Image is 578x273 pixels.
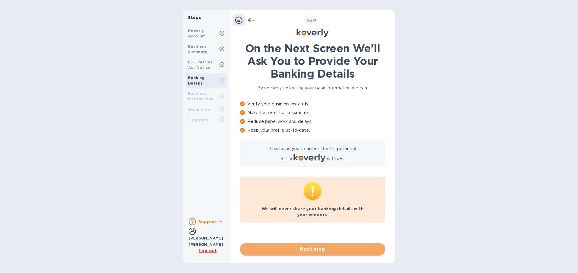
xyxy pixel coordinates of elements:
[281,154,345,162] p: of the platform.
[189,236,223,247] b: [PERSON_NAME] [PERSON_NAME]
[188,118,209,122] b: Signature
[188,60,213,70] b: U.S. Patriot Act Notice
[240,118,385,125] p: Reduce paperwork and delays.
[240,110,385,116] p: Make faster risk assessments.
[240,42,385,80] h1: On the Next Screen We'll Ask You to Provide Your Banking Details
[245,206,380,218] p: We will never share your banking details with your vendors.
[188,107,210,112] b: Ownership
[188,91,213,101] b: Business Information
[307,18,309,23] span: 4
[188,15,201,20] b: Steps
[198,219,217,224] b: Support
[188,28,205,38] b: Koverly Account
[188,44,207,54] b: Business Summary
[240,127,385,133] p: Keep your profile up-to-date.
[245,246,380,253] span: Next step
[199,248,217,253] u: Log out
[307,18,317,23] b: of 7
[269,146,356,152] p: This helps you to unlock the full potential
[240,101,385,107] p: Verify your business instantly.
[240,85,385,91] p: By securely collecting your bank information we can:
[188,75,205,85] b: Banking Details
[240,243,385,255] button: Next step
